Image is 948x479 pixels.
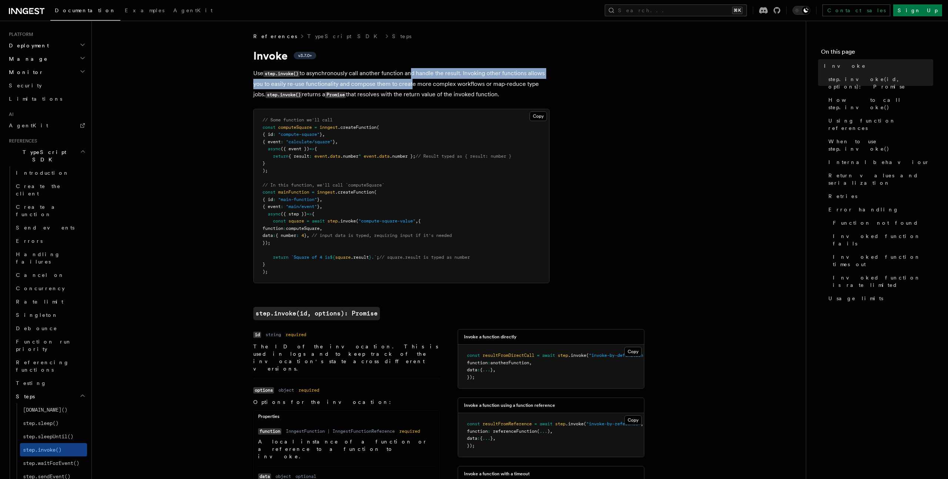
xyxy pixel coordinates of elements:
span: , [529,360,532,365]
a: AgentKit [6,119,87,132]
span: } [263,262,265,267]
span: => [309,146,314,151]
code: step.invoke(id, options): Promise [253,307,380,320]
p: Options for the invocation: [253,398,440,406]
a: Singleton [13,308,87,322]
span: data [379,154,390,159]
span: anotherFunction [490,360,529,365]
span: When to use step.invoke() [828,138,933,153]
a: Steps [392,33,411,40]
span: .invoke [568,353,586,358]
a: Invoked function fails [830,230,933,250]
a: Handling failures [13,248,87,268]
a: Contact sales [822,4,890,16]
span: await [312,218,325,224]
span: }); [263,240,270,245]
span: "compute-square" [278,132,320,137]
span: Errors [16,238,43,244]
span: Internal behaviour [828,158,929,166]
a: Retries [825,190,933,203]
a: Introduction [13,166,87,180]
span: 4 [301,233,304,238]
a: Documentation [50,2,120,21]
span: step [558,353,568,358]
span: { number [276,233,296,238]
a: Error handling [825,203,933,216]
a: Return values and serialization [825,169,933,190]
span: } [490,436,493,441]
span: = [312,190,314,195]
a: Errors [13,234,87,248]
span: mainFunction [278,190,309,195]
span: data [467,436,477,441]
a: Create a function [13,200,87,221]
span: , [322,132,325,137]
span: ${ [330,255,335,260]
code: Promise [325,92,346,98]
span: How to call step.invoke() [828,96,933,111]
a: Function run priority [13,335,87,356]
span: "main/event" [286,204,317,209]
span: } [317,197,320,202]
span: const [263,190,276,195]
span: .number [340,154,358,159]
span: , [335,139,338,144]
span: data [330,154,340,159]
span: : [283,226,286,231]
a: step.sleepUntil() [20,430,87,443]
span: Testing [16,380,47,386]
span: Manage [6,55,48,63]
span: } [333,139,335,144]
span: { result [288,154,309,159]
span: step [327,218,338,224]
span: Usage limits [828,295,883,302]
span: Create the client [16,183,61,197]
span: Deployment [6,42,49,49]
span: { [314,146,317,151]
span: Platform [6,31,33,37]
span: const [467,421,480,426]
code: id [253,332,261,338]
a: [DOMAIN_NAME]() [20,403,87,416]
span: Function not found [833,219,918,227]
span: Function run priority [16,339,72,352]
span: Limitations [9,96,62,102]
span: await [540,421,553,426]
span: AgentKit [173,7,213,13]
span: , [415,218,418,224]
button: Deployment [6,39,87,52]
span: TypeScript SDK [6,148,80,163]
span: Monitor [6,68,44,76]
span: .invoke [338,218,356,224]
span: "calculate/square" [286,139,333,144]
span: ({ event }) [281,146,309,151]
h4: On this page [821,47,933,59]
span: async [268,146,281,151]
span: Create a function [16,204,60,217]
span: Using function references [828,117,933,132]
code: function [258,428,281,435]
span: } [263,161,265,166]
span: "main-function" [278,197,317,202]
a: Limitations [6,92,87,105]
button: Copy [624,347,642,356]
a: Concurrency [13,282,87,295]
a: Using function references [825,114,933,135]
span: ); [263,168,268,173]
span: step.sleep() [23,420,59,426]
span: "compute-square-value" [358,218,415,224]
span: square [335,255,351,260]
span: [DOMAIN_NAME]() [23,407,67,413]
span: // square.result is typed as number [379,255,470,260]
span: ... [483,367,490,372]
span: ( [374,190,377,195]
span: { id [263,132,273,137]
span: Invoked function times out [833,253,933,268]
span: ( [584,421,586,426]
button: Toggle dark mode [792,6,810,15]
span: } [304,233,307,238]
span: const [273,218,286,224]
span: Invoked function fails [833,232,933,247]
span: } [320,132,322,137]
span: AgentKit [9,123,48,128]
